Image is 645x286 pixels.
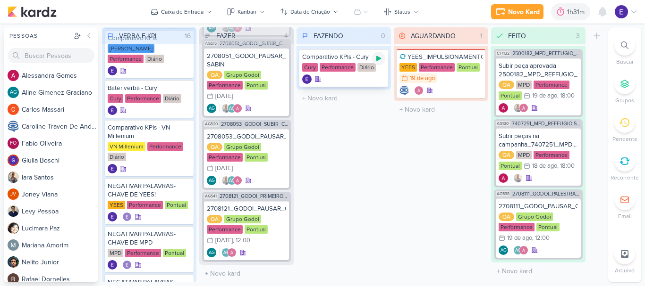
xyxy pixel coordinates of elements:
div: YEES [108,201,125,209]
div: Colaboradores: Iara Santos, Aline Gimenez Graciano, Alessandra Gomes [219,176,242,185]
div: , 12:00 [532,235,550,241]
div: Cury [108,94,123,103]
div: [PERSON_NAME] [108,44,154,53]
div: Performance [125,94,161,103]
img: Giulia Boschi [8,155,19,166]
div: Aline Gimenez Graciano [207,248,216,257]
div: QA [207,215,222,223]
div: 19 de ago [532,93,557,99]
div: Bater verba - Cury [108,84,191,92]
div: Criador(a): Aline Gimenez Graciano [207,176,216,185]
div: Criador(a): Eduardo Quaresma [108,66,117,75]
div: Criador(a): Aline Gimenez Graciano [207,104,216,113]
div: 18 de ago [532,163,557,169]
p: AG [223,251,229,255]
p: Email [618,212,632,221]
div: Diário [163,94,181,103]
img: Alessandra Gomes [519,245,528,255]
img: Carlos Massari [8,104,19,115]
div: Performance [320,63,356,72]
div: Aline Gimenez Graciano [227,176,237,185]
div: Performance [534,81,569,89]
div: QA [499,81,514,89]
div: R a f a e l D o r n e l l e s [22,274,98,284]
div: Colaboradores: Eduardo Quaresma [120,212,132,221]
div: Ligar relógio [372,52,385,65]
div: Performance [499,223,535,231]
img: Nelito Junior [8,256,19,268]
div: QA [499,212,514,221]
div: N e l i t o J u n i o r [22,257,98,267]
div: Criador(a): Eduardo Quaresma [302,74,312,84]
div: L e v y P e s s o a [22,206,98,216]
div: MPD [108,249,123,257]
img: Eduardo Quaresma [122,212,132,221]
span: AG541 [204,194,218,199]
div: QA [207,143,222,151]
div: Aline Gimenez Graciano [499,245,508,255]
div: Colaboradores: Eduardo Quaresma [120,260,132,270]
div: 2708051_GODOI_PAUSAR_ANUNCIO_AB SABIN [207,52,286,69]
div: Pontual [457,63,480,72]
div: Grupo Godoi [224,143,261,151]
div: Performance [108,55,144,63]
div: Colaboradores: Aline Gimenez Graciano, Alessandra Gomes [511,245,528,255]
div: MPD [516,81,532,89]
div: 0 [377,31,389,41]
img: Eduardo Quaresma [615,5,628,18]
div: Diário [145,55,164,63]
p: AG [229,106,235,111]
img: Levy Pessoa [8,205,19,217]
img: kardz.app [8,6,57,17]
div: Subir peça aprovada 2500182_MPD_REFFUGIO_DESDOBRAMENTO_CRIATIVOS_V3 [499,62,578,79]
div: Joney Viana [8,188,19,200]
div: Diário [357,63,376,72]
img: Iara Santos [221,104,231,113]
div: Pontual [165,201,188,209]
img: Mariana Amorim [8,239,19,251]
div: Aline Gimenez Graciano [513,245,523,255]
img: Eduardo Quaresma [108,106,117,115]
p: FO [10,141,17,146]
div: Criador(a): Eduardo Quaresma [108,164,117,173]
img: Eduardo Quaresma [108,164,117,173]
div: 4 [280,31,292,41]
img: Alessandra Gomes [519,103,528,113]
p: AG [229,179,235,183]
p: Buscar [616,57,634,66]
p: AG [209,251,215,255]
p: AG [209,106,215,111]
div: 1 [476,31,486,41]
div: Colaboradores: Aline Gimenez Graciano, Alessandra Gomes [219,248,237,257]
div: [DATE] [215,237,233,244]
div: Grupo Godoi [224,71,261,79]
p: Arquivo [615,266,635,275]
div: Colaboradores: Iara Santos [511,173,523,183]
img: Eduardo Quaresma [122,260,132,270]
div: I a r a S a n t o s [22,172,98,182]
img: Iara Santos [221,176,231,185]
div: Fabio Oliveira [8,138,19,149]
div: Pontual [499,162,522,170]
div: 2708053_GODOI_PAUSAR_ANUNCIO_VITAL [207,132,286,141]
span: 2500182_MPD_REFFUGIO_DESDOBRAMENTO_CRIATIVOS_V3 [512,51,581,56]
div: 1h31m [567,7,587,17]
div: VN Millenium [108,142,145,151]
div: G i u l i a B o s c h i [22,155,98,165]
div: Subir peças na campanha_7407251_MPD_REFFUGIO SMART_CAMPANHA INVESTIDORES [499,132,578,149]
div: , 18:00 [557,163,575,169]
div: [DATE] [215,93,233,99]
p: Recorrente [611,173,639,182]
p: AG [10,90,17,95]
div: Criador(a): Aline Gimenez Graciano [207,248,216,257]
div: 19 de ago [410,75,435,82]
div: Pontual [245,225,268,234]
div: Performance [534,151,569,159]
div: Aline Gimenez Graciano [227,104,237,113]
div: NEGATIVAR PALAVRAS-CHAVE DE MPD [108,230,191,247]
button: Novo Kard [491,4,543,19]
input: Buscar Pessoas [8,48,94,63]
div: Criador(a): Caroline Traven De Andrade [399,86,409,95]
div: Pontual [245,153,268,162]
div: Colaboradores: Iara Santos, Alessandra Gomes [511,103,528,113]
